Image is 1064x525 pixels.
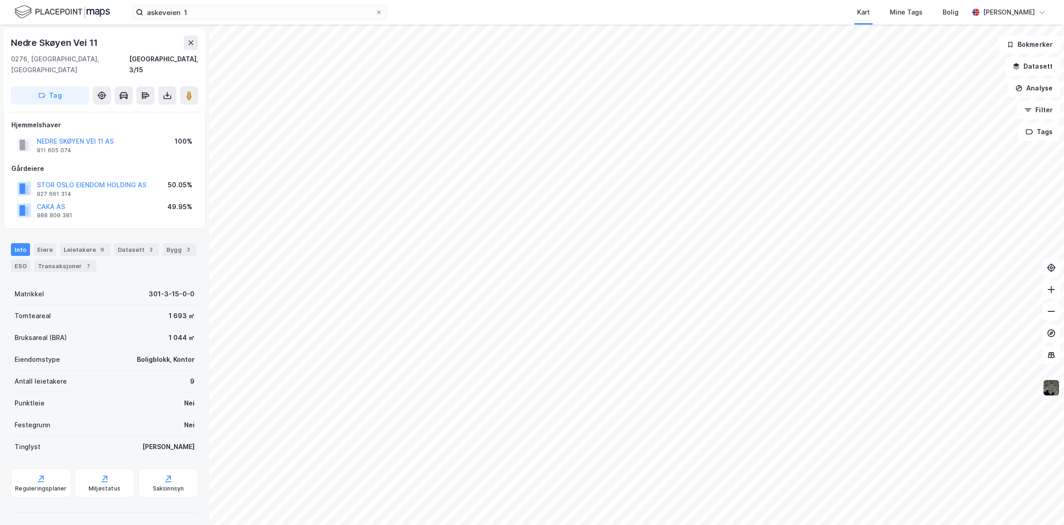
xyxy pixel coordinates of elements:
div: 988 809 381 [37,212,72,219]
div: Bruksareal (BRA) [15,332,67,343]
div: 100% [175,136,192,147]
div: ESG [11,260,30,272]
div: Bygg [163,243,196,256]
div: Eiendomstype [15,354,60,365]
div: Nei [184,398,195,409]
div: 927 661 314 [37,190,71,198]
div: Matrikkel [15,289,44,300]
img: logo.f888ab2527a4732fd821a326f86c7f29.svg [15,4,110,20]
div: 9 [190,376,195,387]
div: 301-3-15-0-0 [149,289,195,300]
div: 0276, [GEOGRAPHIC_DATA], [GEOGRAPHIC_DATA] [11,54,129,75]
div: 50.05% [168,180,192,190]
div: Tomteareal [15,310,51,321]
img: 9k= [1043,379,1060,396]
div: Festegrunn [15,420,50,430]
div: Bolig [943,7,959,18]
div: 9 [98,245,107,254]
div: Info [11,243,30,256]
div: Hjemmelshaver [11,120,198,130]
div: [PERSON_NAME] [983,7,1035,18]
div: Saksinnsyn [153,485,184,492]
div: Nedre Skøyen Vei 11 [11,35,100,50]
div: Boligblokk, Kontor [137,354,195,365]
button: Tags [1018,123,1060,141]
div: 7 [84,261,93,270]
div: 911 605 074 [37,147,71,154]
button: Analyse [1008,79,1060,97]
button: Filter [1017,101,1060,119]
div: [PERSON_NAME] [142,441,195,452]
div: 49.95% [167,201,192,212]
div: Kart [857,7,870,18]
div: 1 044 ㎡ [169,332,195,343]
input: Søk på adresse, matrikkel, gårdeiere, leietakere eller personer [143,5,375,19]
div: 1 693 ㎡ [169,310,195,321]
div: Gårdeiere [11,163,198,174]
div: 2 [146,245,156,254]
div: [GEOGRAPHIC_DATA], 3/15 [129,54,198,75]
div: Miljøstatus [89,485,120,492]
div: Mine Tags [890,7,923,18]
div: Transaksjoner [34,260,96,272]
div: Datasett [114,243,159,256]
div: Eiere [34,243,56,256]
div: 2 [184,245,193,254]
iframe: Chat Widget [1019,481,1064,525]
div: Leietakere [60,243,110,256]
button: Datasett [1005,57,1060,75]
div: Tinglyst [15,441,40,452]
div: Nei [184,420,195,430]
div: Reguleringsplaner [15,485,66,492]
button: Bokmerker [999,35,1060,54]
div: Kontrollprogram for chat [1019,481,1064,525]
div: Punktleie [15,398,45,409]
button: Tag [11,86,89,105]
div: Antall leietakere [15,376,67,387]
